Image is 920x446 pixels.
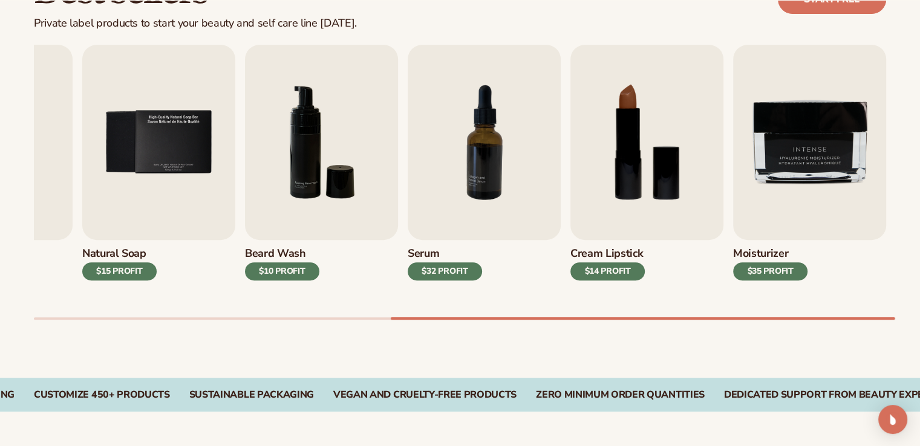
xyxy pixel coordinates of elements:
a: 8 / 9 [570,45,723,298]
div: $10 PROFIT [245,262,319,280]
div: $15 PROFIT [82,262,157,280]
h3: Moisturizer [733,247,807,260]
h3: Beard Wash [245,247,319,260]
h3: Serum [408,247,482,260]
div: Private label products to start your beauty and self care line [DATE]. [34,17,357,30]
h3: Natural Soap [82,247,157,260]
h3: Cream Lipstick [570,247,645,260]
div: VEGAN AND CRUELTY-FREE PRODUCTS [333,389,517,401]
a: 7 / 9 [408,45,561,298]
div: Open Intercom Messenger [878,405,907,434]
div: $14 PROFIT [570,262,645,280]
a: 9 / 9 [733,45,886,298]
div: ZERO MINIMUM ORDER QUANTITIES [536,389,705,401]
a: 5 / 9 [82,45,235,298]
div: CUSTOMIZE 450+ PRODUCTS [34,389,170,401]
div: $35 PROFIT [733,262,807,280]
div: $32 PROFIT [408,262,482,280]
div: SUSTAINABLE PACKAGING [189,389,314,401]
a: 6 / 9 [245,45,398,298]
